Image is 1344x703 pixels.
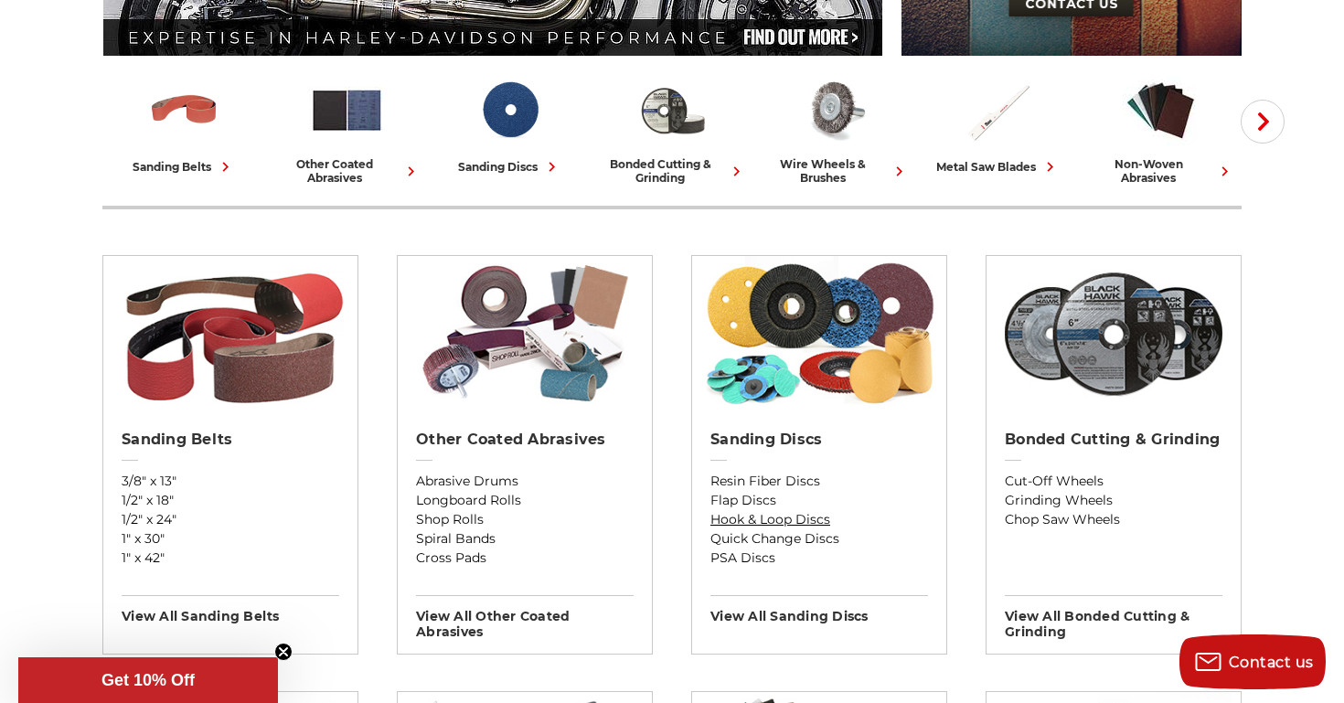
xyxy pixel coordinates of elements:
a: Spiral Bands [416,529,634,549]
img: Metal Saw Blades [960,72,1036,148]
a: 3/8" x 13" [122,472,339,491]
a: Longboard Rolls [416,491,634,510]
img: Wire Wheels & Brushes [797,72,873,148]
a: Shop Rolls [416,510,634,529]
a: Grinding Wheels [1005,491,1222,510]
h2: Bonded Cutting & Grinding [1005,431,1222,449]
button: Contact us [1179,634,1326,689]
a: Flap Discs [710,491,928,510]
a: Resin Fiber Discs [710,472,928,491]
img: Other Coated Abrasives [309,72,385,148]
img: Bonded Cutting & Grinding [635,72,710,148]
a: sanding belts [110,72,258,176]
span: Get 10% Off [101,671,195,689]
h3: View All other coated abrasives [416,595,634,640]
h2: Other Coated Abrasives [416,431,634,449]
a: wire wheels & brushes [761,72,909,185]
a: Abrasive Drums [416,472,634,491]
div: sanding belts [133,157,235,176]
button: Next [1241,100,1285,144]
a: sanding discs [435,72,583,176]
a: Quick Change Discs [710,529,928,549]
a: non-woven abrasives [1086,72,1234,185]
img: Sanding Belts [146,72,222,148]
a: 1" x 30" [122,529,339,549]
a: Cross Pads [416,549,634,568]
a: metal saw blades [923,72,1072,176]
a: 1/2" x 24" [122,510,339,529]
h2: Sanding Discs [710,431,928,449]
img: Sanding Belts [112,256,349,411]
h2: Sanding Belts [122,431,339,449]
img: Non-woven Abrasives [1123,72,1199,148]
a: bonded cutting & grinding [598,72,746,185]
a: Cut-Off Wheels [1005,472,1222,491]
h3: View All bonded cutting & grinding [1005,595,1222,640]
img: Sanding Discs [472,72,548,148]
div: non-woven abrasives [1086,157,1234,185]
div: metal saw blades [936,157,1060,176]
img: Other Coated Abrasives [407,256,644,411]
img: Bonded Cutting & Grinding [996,256,1232,411]
a: 1/2" x 18" [122,491,339,510]
a: Chop Saw Wheels [1005,510,1222,529]
div: wire wheels & brushes [761,157,909,185]
div: Get 10% OffClose teaser [18,657,278,703]
a: PSA Discs [710,549,928,568]
a: 1" x 42" [122,549,339,568]
img: Sanding Discs [701,256,938,411]
div: sanding discs [458,157,561,176]
a: other coated abrasives [272,72,421,185]
div: bonded cutting & grinding [598,157,746,185]
h3: View All sanding belts [122,595,339,624]
button: Close teaser [274,643,293,661]
span: Contact us [1229,654,1314,671]
h3: View All sanding discs [710,595,928,624]
div: other coated abrasives [272,157,421,185]
a: Hook & Loop Discs [710,510,928,529]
